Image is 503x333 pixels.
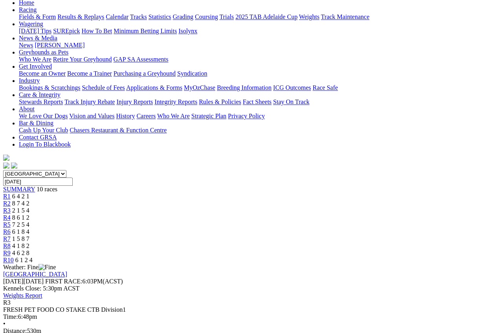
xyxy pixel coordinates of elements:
a: Stewards Reports [19,98,63,105]
a: Retire Your Greyhound [53,56,112,63]
a: How To Bet [82,28,112,34]
a: Bar & Dining [19,120,53,126]
a: Industry [19,77,40,84]
a: Who We Are [157,113,190,119]
a: Strategic Plan [191,113,226,119]
a: Fact Sheets [243,98,272,105]
a: [GEOGRAPHIC_DATA] [3,271,67,277]
span: 6:03PM(ACST) [45,278,123,285]
a: ICG Outcomes [273,84,311,91]
span: R3 [3,299,11,306]
div: Racing [19,13,500,20]
a: Vision and Values [69,113,114,119]
a: Track Maintenance [321,13,369,20]
a: SUMMARY [3,186,35,192]
a: Become an Owner [19,70,66,77]
div: Care & Integrity [19,98,500,105]
a: R1 [3,193,11,200]
a: SUREpick [53,28,80,34]
img: facebook.svg [3,162,9,168]
a: GAP SA Assessments [114,56,169,63]
a: Isolynx [178,28,197,34]
a: Careers [136,113,156,119]
a: R7 [3,235,11,242]
span: • [3,320,6,327]
a: Minimum Betting Limits [114,28,177,34]
div: Bar & Dining [19,127,500,134]
div: Industry [19,84,500,91]
a: History [116,113,135,119]
a: Statistics [149,13,171,20]
div: FRESH PET FOOD CO STAKE CTB Division1 [3,306,500,313]
span: 8 6 1 2 [12,214,29,221]
span: 6 4 2 1 [12,193,29,200]
img: Fine [39,264,56,271]
a: News [19,42,33,48]
span: 6 1 8 4 [12,228,29,235]
span: 4 1 8 2 [12,242,29,249]
span: 1 5 8 7 [12,235,29,242]
a: We Love Our Dogs [19,113,68,119]
a: MyOzChase [184,84,215,91]
a: Results & Replays [57,13,104,20]
a: Grading [173,13,193,20]
a: Purchasing a Greyhound [114,70,176,77]
a: Bookings & Scratchings [19,84,80,91]
a: Weights [299,13,319,20]
span: [DATE] [3,278,44,285]
div: 6:48pm [3,313,500,320]
a: Injury Reports [116,98,153,105]
a: Trials [219,13,234,20]
a: Integrity Reports [154,98,197,105]
span: 8 7 4 2 [12,200,29,207]
span: R2 [3,200,11,207]
div: Kennels Close: 5:30pm ACST [3,285,500,292]
a: Care & Integrity [19,91,61,98]
img: logo-grsa-white.png [3,154,9,161]
span: 7 2 5 4 [12,221,29,228]
a: Who We Are [19,56,51,63]
a: R9 [3,250,11,256]
a: Race Safe [312,84,338,91]
a: Breeding Information [217,84,272,91]
a: R5 [3,221,11,228]
a: Schedule of Fees [82,84,125,91]
span: 10 races [37,186,57,192]
div: Get Involved [19,70,500,77]
a: Calendar [106,13,129,20]
a: R8 [3,242,11,249]
a: Wagering [19,20,43,27]
span: Weather: Fine [3,264,56,270]
span: 2 1 5 4 [12,207,29,214]
div: Wagering [19,28,500,35]
a: [PERSON_NAME] [35,42,84,48]
a: Privacy Policy [228,113,265,119]
a: Login To Blackbook [19,141,71,148]
span: FIRST RACE: [45,278,82,285]
img: twitter.svg [11,162,17,168]
a: Weights Report [3,292,42,299]
span: [DATE] [3,278,24,285]
a: Tracks [130,13,147,20]
a: [DATE] Tips [19,28,51,34]
a: Track Injury Rebate [64,98,115,105]
a: Coursing [195,13,218,20]
a: 2025 TAB Adelaide Cup [235,13,297,20]
a: Stay On Track [273,98,309,105]
span: R4 [3,214,11,221]
span: Time: [3,313,18,320]
a: Greyhounds as Pets [19,49,68,55]
a: R3 [3,207,11,214]
a: Get Involved [19,63,52,70]
a: R10 [3,257,14,263]
a: Racing [19,6,37,13]
a: Fields & Form [19,13,56,20]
